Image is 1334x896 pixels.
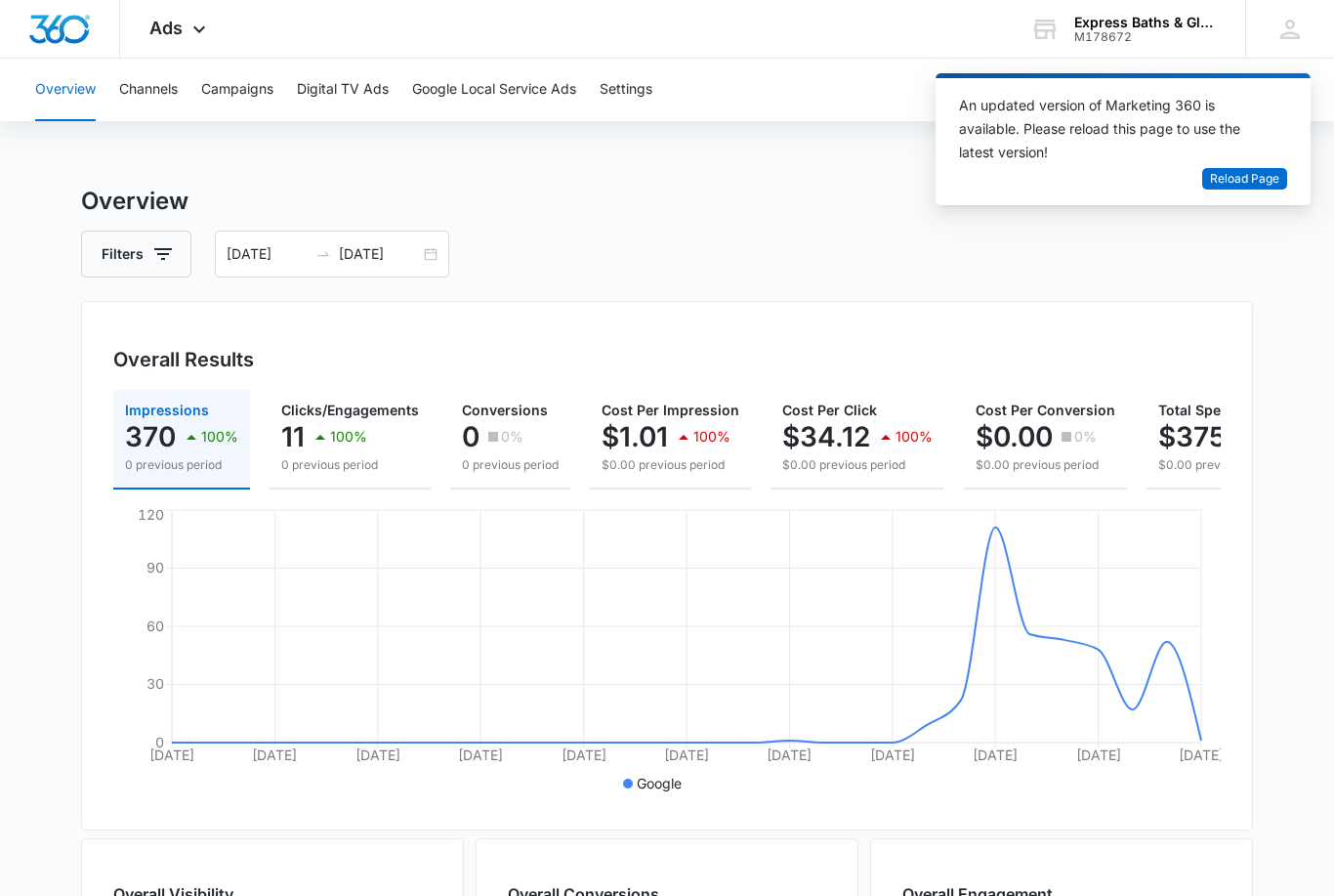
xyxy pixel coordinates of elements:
[281,402,419,418] span: Clicks/Engagements
[315,246,331,262] span: to
[138,506,164,523] tspan: 120
[146,675,164,692] tspan: 30
[412,59,576,121] button: Google Local Service Ads
[252,747,297,763] tspan: [DATE]
[149,18,183,38] span: Ads
[201,59,273,121] button: Campaigns
[1179,747,1224,763] tspan: [DATE]
[355,747,400,763] tspan: [DATE]
[1076,747,1121,763] tspan: [DATE]
[119,59,178,121] button: Channels
[976,456,1115,474] p: $0.00 previous period
[870,747,915,763] tspan: [DATE]
[462,402,548,418] span: Conversions
[146,559,164,576] tspan: 90
[201,430,238,444] p: 100%
[782,421,870,452] p: $34.12
[281,421,305,452] p: 11
[462,421,479,452] p: 0
[602,402,739,418] span: Cost Per Impression
[81,231,191,277] button: Filters
[458,747,503,763] tspan: [DATE]
[1074,430,1097,444] p: 0%
[81,184,1253,219] h3: Overview
[125,421,176,452] p: 370
[227,243,308,265] input: Start date
[976,421,1053,452] p: $0.00
[637,773,682,793] p: Google
[330,430,367,444] p: 100%
[113,345,254,374] h3: Overall Results
[462,456,559,474] p: 0 previous period
[339,243,420,265] input: End date
[1158,456,1330,474] p: $0.00 previous period
[959,94,1264,164] div: An updated version of Marketing 360 is available. Please reload this page to use the latest version!
[149,747,194,763] tspan: [DATE]
[1074,15,1217,30] div: account name
[146,618,164,634] tspan: 60
[896,430,933,444] p: 100%
[35,59,96,121] button: Overview
[281,456,419,474] p: 0 previous period
[1202,168,1287,191] button: Reload Page
[125,402,209,418] span: Impressions
[1210,170,1279,189] span: Reload Page
[693,430,730,444] p: 100%
[125,456,238,474] p: 0 previous period
[782,456,933,474] p: $0.00 previous period
[1158,402,1238,418] span: Total Spend
[976,402,1115,418] span: Cost Per Conversion
[664,747,709,763] tspan: [DATE]
[973,747,1018,763] tspan: [DATE]
[767,747,812,763] tspan: [DATE]
[155,734,164,750] tspan: 0
[501,430,523,444] p: 0%
[1074,30,1217,44] div: account id
[602,456,739,474] p: $0.00 previous period
[602,421,668,452] p: $1.01
[782,402,877,418] span: Cost Per Click
[562,747,606,763] tspan: [DATE]
[297,59,389,121] button: Digital TV Ads
[600,59,652,121] button: Settings
[315,246,331,262] span: swap-right
[1158,421,1268,452] p: $375.36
